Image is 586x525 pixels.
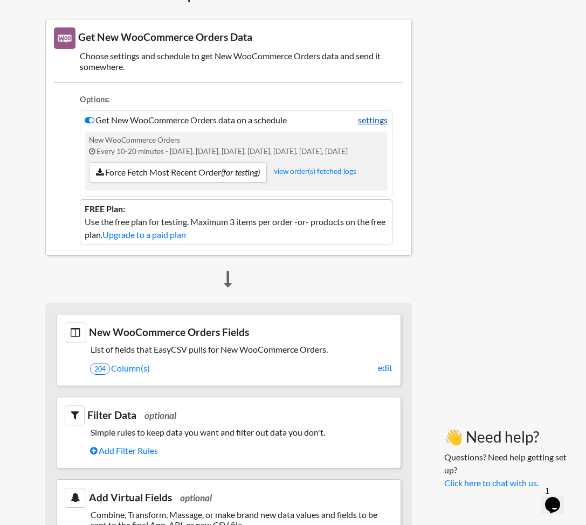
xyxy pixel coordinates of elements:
[80,94,392,108] li: Options:
[80,199,392,244] li: Use the free plan for testing. Maximum 3 items per order -or- products on the free plan.
[54,27,403,49] h3: Get New WooCommerce Orders Data
[444,428,576,446] h3: 👋 Need help?
[90,442,392,460] a: Add Filter Rules
[65,344,392,354] h5: List of fields that EasyCSV pulls for New WooCommerce Orders.
[358,114,388,127] a: settings
[444,478,539,488] a: Click here to chat with us.
[274,167,356,176] a: view order(s) fetched logs
[102,229,186,240] a: Upgrade to a paid plan
[65,405,392,425] h3: Filter Data
[90,359,392,377] a: 204Column(s)
[54,27,75,49] img: New WooCommerce Orders
[144,410,176,421] span: optional
[65,323,392,342] h3: New WooCommerce Orders Fields
[80,110,392,197] li: Get New WooCommerce Orders data on a schedule
[65,427,392,437] h5: Simple rules to keep data you want and filter out data you don't.
[541,482,575,514] iframe: chat widget
[85,204,125,214] b: FREE Plan:
[444,451,576,489] p: Questions? Need help getting set up?
[90,363,110,375] span: 204
[54,51,403,71] h5: Choose settings and schedule to get New WooCommerce Orders data and send it somewhere.
[180,492,212,503] span: optional
[65,488,392,508] h3: Add Virtual Fields
[221,167,260,177] i: (for testing)
[378,361,392,374] a: edit
[89,162,267,183] a: Force Fetch Most Recent Order(for testing)
[85,132,388,191] div: New WooCommerce Orders Every 10-20 minutes - [DATE], [DATE], [DATE], [DATE], [DATE], [DATE], [DATE]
